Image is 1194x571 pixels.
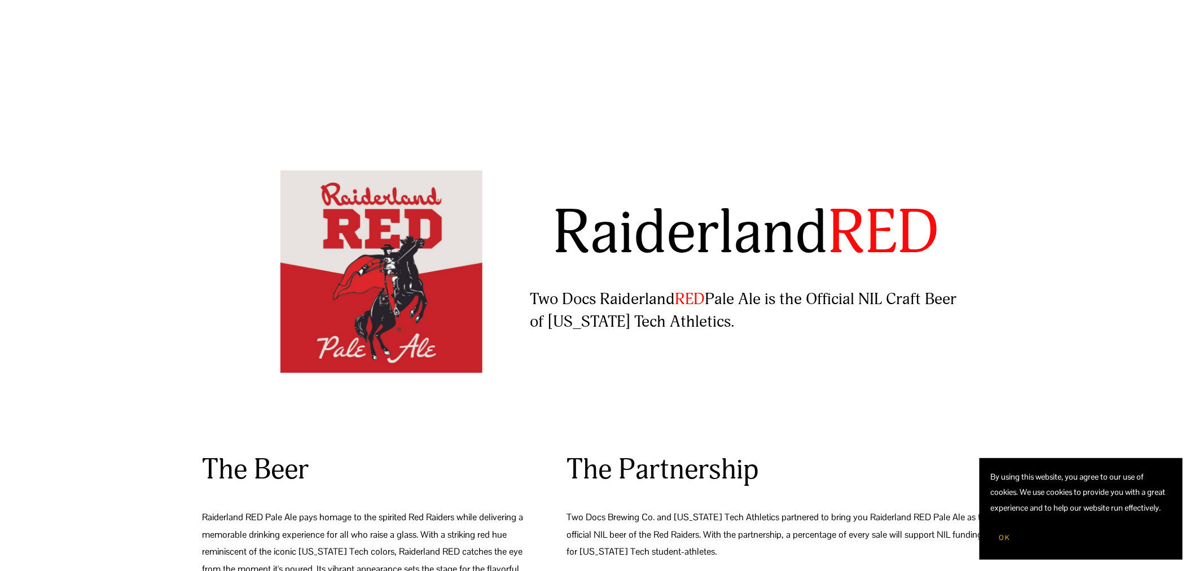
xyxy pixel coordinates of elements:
h3: The Partnership [567,451,992,488]
p: By using this website, you agree to our use of cookies. We use cookies to provide you with a grea... [991,469,1171,516]
span: RED [675,289,705,309]
span: RED [828,196,940,271]
h3: The Beer [202,451,528,488]
span: OK [999,533,1009,542]
p: Two Docs Brewing Co. and [US_STATE] Tech Athletics partnered to bring you Raiderland RED Pale Ale... [567,509,992,561]
button: OK [991,527,1018,548]
section: Cookie banner [980,458,1183,560]
h1: Raiderland [530,200,962,268]
h4: Two Docs Raiderland Pale Ale is the Official NIL Craft Beer of [US_STATE] Tech Athletics. [530,288,962,333]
